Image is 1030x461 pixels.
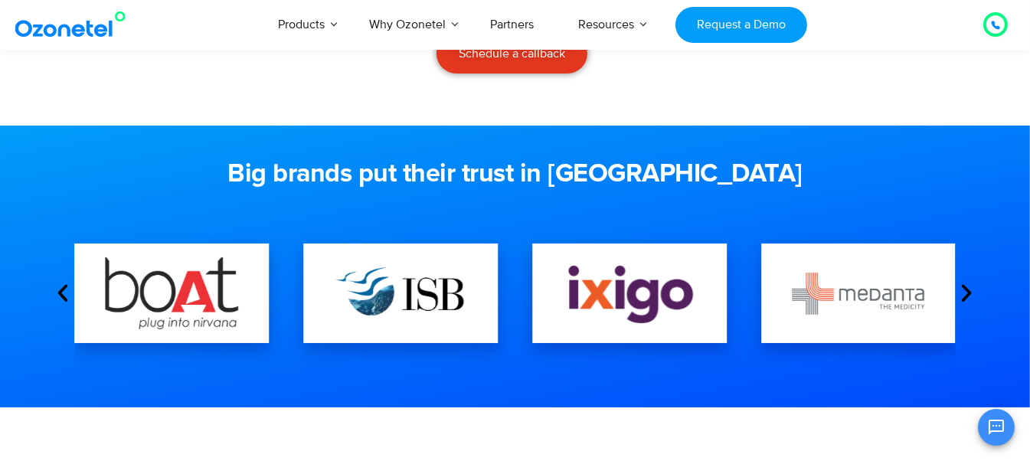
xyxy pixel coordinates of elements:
[675,7,806,43] a: Request a Demo
[303,244,498,343] div: 3 / 16
[75,213,956,374] div: Image Carousel
[563,261,696,325] img: Ixigo
[978,409,1015,446] button: Open chat
[459,47,565,60] span: Schedule a callback
[532,244,727,343] div: 4 / 16
[334,256,467,331] img: ISB
[106,257,239,329] img: boat
[792,273,925,315] img: medanta
[761,244,956,343] div: 5 / 16
[75,244,270,343] div: 2 / 16
[52,159,979,190] h2: Big brands put their trust in [GEOGRAPHIC_DATA]
[437,34,587,74] a: Schedule a callback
